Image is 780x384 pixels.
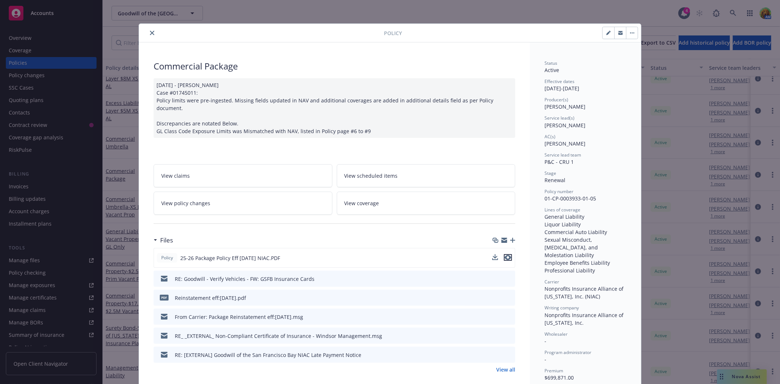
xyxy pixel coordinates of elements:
[545,356,546,363] span: -
[175,294,246,302] div: Reinstatement eff:[DATE].pdf
[545,285,625,300] span: Nonprofits Insurance Alliance of [US_STATE], Inc. (NIAC)
[154,192,332,215] a: View policy changes
[545,349,591,355] span: Program administrator
[506,332,512,340] button: preview file
[545,170,556,176] span: Stage
[545,103,585,110] span: [PERSON_NAME]
[180,254,280,262] span: 25-26 Package Policy Eff [DATE] NIAC.PDF
[175,351,361,359] div: RE: [EXTERNAL] Goodwill of the San Francisco Bay NIAC Late Payment Notice
[160,236,173,245] h3: Files
[148,29,157,37] button: close
[154,164,332,187] a: View claims
[160,295,169,300] span: pdf
[545,331,568,337] span: Wholesaler
[545,374,574,381] span: $699,871.00
[545,60,557,66] span: Status
[545,279,559,285] span: Carrier
[545,97,568,103] span: Producer(s)
[545,228,626,236] div: Commercial Auto Liability
[494,313,500,321] button: download file
[344,199,379,207] span: View coverage
[545,368,563,374] span: Premium
[175,313,303,321] div: From Carrier: Package Reinstatement eff:[DATE].msg
[545,140,585,147] span: [PERSON_NAME]
[494,275,500,283] button: download file
[545,305,579,311] span: Writing company
[504,254,512,262] button: preview file
[506,275,512,283] button: preview file
[161,199,210,207] span: View policy changes
[384,29,402,37] span: Policy
[506,313,512,321] button: preview file
[545,259,626,267] div: Employee Benefits Liability
[545,267,626,274] div: Professional Liability
[161,172,190,180] span: View claims
[545,133,555,140] span: AC(s)
[492,254,498,260] button: download file
[492,254,498,262] button: download file
[175,332,382,340] div: RE_ _EXTERNAL_ Non-Compliant Certificate of Insurance - Windsor Management.msg
[506,294,512,302] button: preview file
[545,158,574,165] span: P&C - CRU 1
[337,164,516,187] a: View scheduled items
[545,115,574,121] span: Service lead(s)
[545,78,574,84] span: Effective dates
[545,236,626,259] div: Sexual Misconduct, [MEDICAL_DATA], and Molestation Liability
[545,152,581,158] span: Service lead team
[154,78,515,138] div: [DATE] - [PERSON_NAME] Case #01745011: Policy limits were pre-ingested. Missing fields updated in...
[506,351,512,359] button: preview file
[545,312,625,326] span: Nonprofits Insurance Alliance of [US_STATE], Inc.
[494,332,500,340] button: download file
[545,221,626,228] div: Liquor Liability
[545,338,546,345] span: -
[545,213,626,221] div: General Liability
[160,255,174,261] span: Policy
[545,188,573,195] span: Policy number
[545,122,585,129] span: [PERSON_NAME]
[545,207,580,213] span: Lines of coverage
[545,177,565,184] span: Renewal
[337,192,516,215] a: View coverage
[344,172,398,180] span: View scheduled items
[154,60,515,72] div: Commercial Package
[494,294,500,302] button: download file
[545,195,596,202] span: 01-CP-0003933-01-05
[494,351,500,359] button: download file
[545,67,559,74] span: Active
[545,78,626,92] div: [DATE] - [DATE]
[154,236,173,245] div: Files
[504,254,512,261] button: preview file
[175,275,314,283] div: RE: Goodwill - Verify Vehicles - FW: GSFB Insurance Cards
[496,366,515,373] a: View all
